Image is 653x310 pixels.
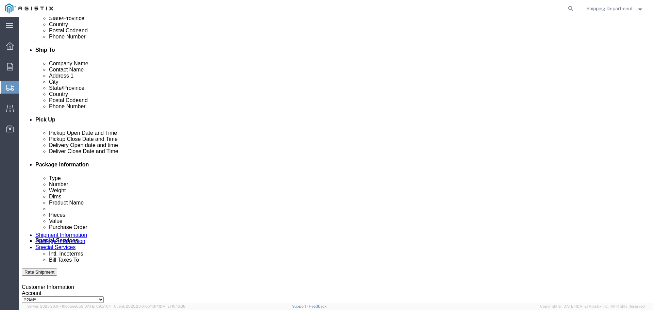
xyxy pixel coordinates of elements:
span: Copyright © [DATE]-[DATE] Agistix Inc., All Rights Reserved [540,304,645,309]
a: Feedback [309,304,326,308]
button: Shipping Department [586,4,644,13]
span: Shipping Department [586,5,633,12]
span: Client: 2025.20.0-8b113f4 [114,304,185,308]
span: [DATE] 09:51:04 [83,304,111,308]
img: logo [5,3,53,14]
span: [DATE] 10:16:38 [159,304,185,308]
a: Support [292,304,309,308]
span: Server: 2025.20.0-710e05ee653 [27,304,111,308]
iframe: FS Legacy Container [19,17,653,303]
